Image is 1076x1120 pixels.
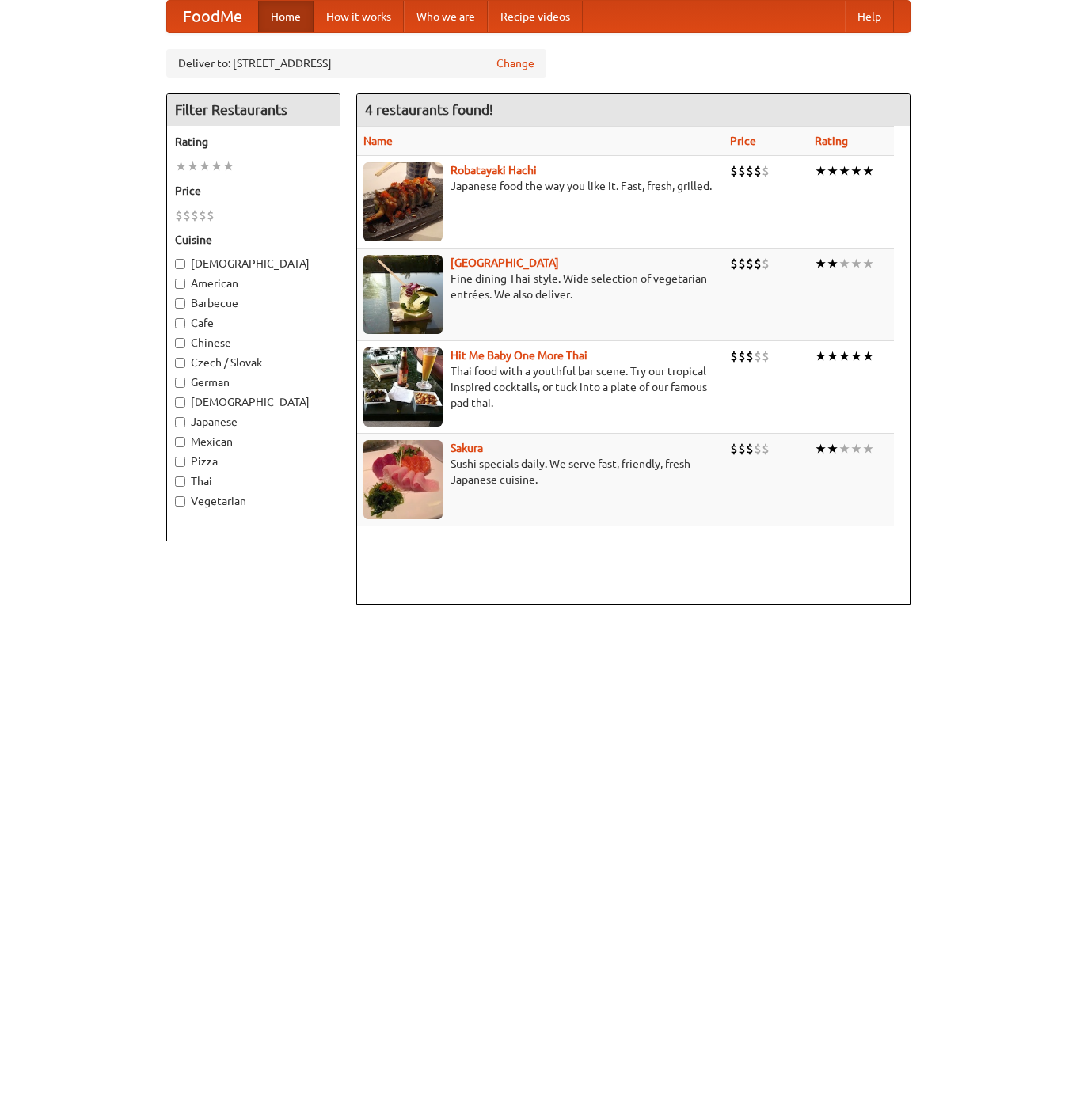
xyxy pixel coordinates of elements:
[363,347,443,427] img: babythai.jpg
[167,94,340,126] h4: Filter Restaurants
[175,256,332,271] label: [DEMOGRAPHIC_DATA]
[175,358,185,368] input: Czech / Slovak
[363,363,718,411] p: Thai food with a youthful bar scene. Try our tropical inspired cocktails, or tuck into a plate of...
[175,315,332,331] label: Cafe
[827,440,838,457] li: ★
[365,102,493,117] ng-pluralize: 4 restaurants found!
[850,440,862,457] li: ★
[762,255,770,272] li: $
[199,158,211,175] li: ★
[211,158,222,175] li: ★
[175,279,185,289] input: American
[175,318,185,328] input: Cafe
[175,295,332,311] label: Barbecue
[827,255,838,272] li: ★
[746,255,754,272] li: $
[175,158,187,175] li: ★
[862,162,874,180] li: ★
[754,255,762,272] li: $
[363,162,443,241] img: robatayaki.jpg
[845,1,894,32] a: Help
[175,414,332,430] label: Japanese
[451,442,483,454] a: Sakura
[207,207,215,224] li: $
[488,1,583,32] a: Recipe videos
[762,162,770,180] li: $
[838,162,850,180] li: ★
[363,440,443,519] img: sakura.jpg
[754,440,762,457] li: $
[746,347,754,365] li: $
[175,232,332,248] h5: Cuisine
[838,347,850,365] li: ★
[175,417,185,427] input: Japanese
[175,259,185,269] input: [DEMOGRAPHIC_DATA]
[363,255,443,334] img: satay.jpg
[850,162,862,180] li: ★
[191,207,199,224] li: $
[175,476,185,487] input: Thai
[175,457,185,467] input: Pizza
[762,440,770,457] li: $
[746,440,754,457] li: $
[815,440,827,457] li: ★
[738,255,746,272] li: $
[827,162,838,180] li: ★
[404,1,488,32] a: Who we are
[187,158,199,175] li: ★
[815,162,827,180] li: ★
[314,1,404,32] a: How it works
[451,349,587,362] a: Hit Me Baby One More Thai
[730,440,738,457] li: $
[838,255,850,272] li: ★
[167,1,258,32] a: FoodMe
[363,271,718,302] p: Fine dining Thai-style. Wide selection of vegetarian entrées. We also deliver.
[815,347,827,365] li: ★
[175,134,332,150] h5: Rating
[175,355,332,370] label: Czech / Slovak
[175,454,332,469] label: Pizza
[850,347,862,365] li: ★
[175,338,185,348] input: Chinese
[199,207,207,224] li: $
[496,55,534,71] a: Change
[730,255,738,272] li: $
[815,255,827,272] li: ★
[827,347,838,365] li: ★
[730,347,738,365] li: $
[451,164,537,177] a: Robatayaki Hachi
[363,456,718,488] p: Sushi specials daily. We serve fast, friendly, fresh Japanese cuisine.
[730,135,756,147] a: Price
[166,49,546,78] div: Deliver to: [STREET_ADDRESS]
[175,207,183,224] li: $
[815,135,848,147] a: Rating
[746,162,754,180] li: $
[838,440,850,457] li: ★
[850,255,862,272] li: ★
[175,298,185,309] input: Barbecue
[222,158,234,175] li: ★
[175,394,332,410] label: [DEMOGRAPHIC_DATA]
[258,1,314,32] a: Home
[363,178,718,194] p: Japanese food the way you like it. Fast, fresh, grilled.
[738,162,746,180] li: $
[175,437,185,447] input: Mexican
[175,183,332,199] h5: Price
[175,335,332,351] label: Chinese
[762,347,770,365] li: $
[175,397,185,408] input: [DEMOGRAPHIC_DATA]
[862,440,874,457] li: ★
[175,275,332,291] label: American
[175,434,332,450] label: Mexican
[175,473,332,489] label: Thai
[862,347,874,365] li: ★
[183,207,191,224] li: $
[730,162,738,180] li: $
[451,256,559,269] a: [GEOGRAPHIC_DATA]
[175,378,185,388] input: German
[862,255,874,272] li: ★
